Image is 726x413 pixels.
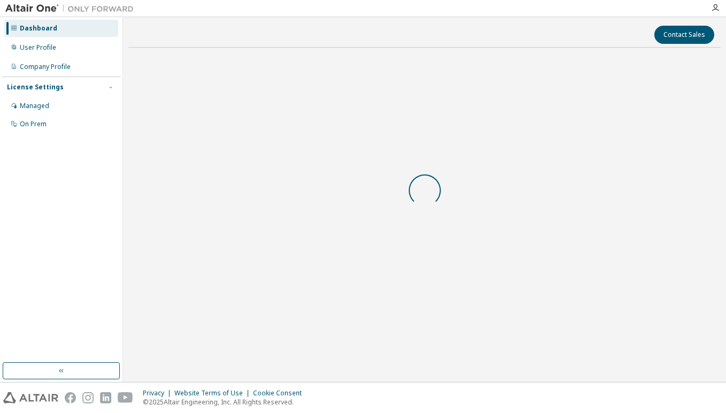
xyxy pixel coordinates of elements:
img: facebook.svg [65,392,76,403]
img: youtube.svg [118,392,133,403]
div: Privacy [143,389,174,397]
img: linkedin.svg [100,392,111,403]
div: On Prem [20,120,47,128]
img: Altair One [5,3,139,14]
button: Contact Sales [654,26,714,44]
div: Dashboard [20,24,57,33]
div: Cookie Consent [253,389,308,397]
div: Managed [20,102,49,110]
img: instagram.svg [82,392,94,403]
p: © 2025 Altair Engineering, Inc. All Rights Reserved. [143,397,308,407]
img: altair_logo.svg [3,392,58,403]
div: License Settings [7,83,64,91]
div: Company Profile [20,63,71,71]
div: User Profile [20,43,56,52]
div: Website Terms of Use [174,389,253,397]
